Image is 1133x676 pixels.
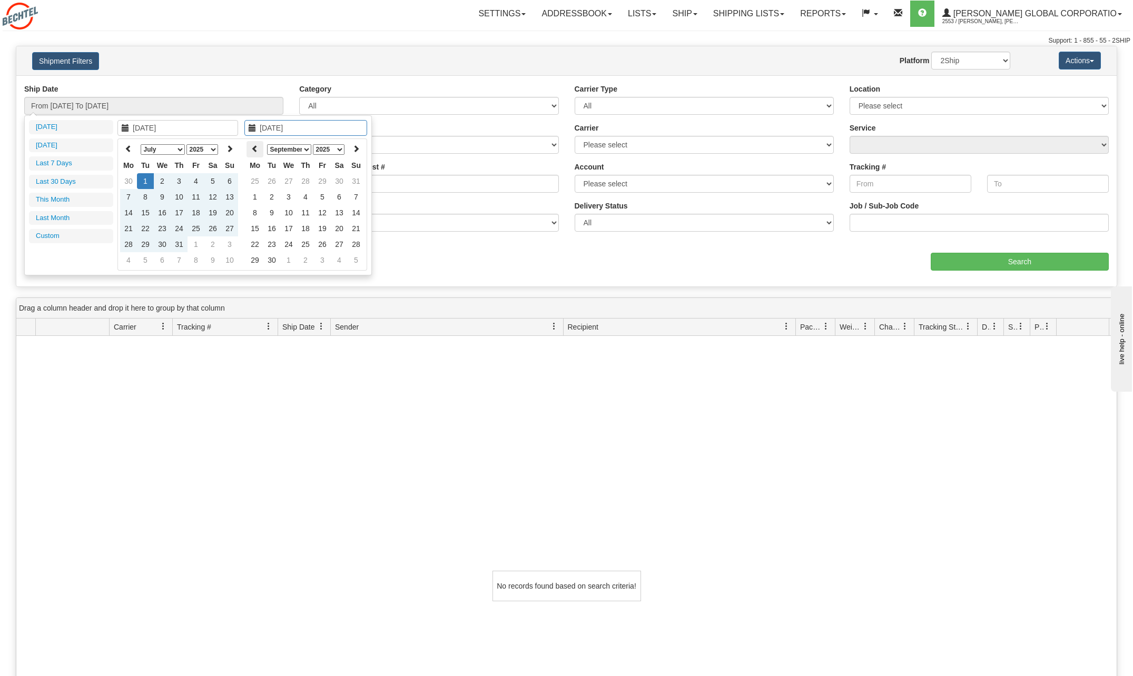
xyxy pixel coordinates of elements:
[247,252,263,268] td: 29
[951,9,1117,18] span: [PERSON_NAME] Global Corporatio
[1008,322,1017,332] span: Shipment Issues
[204,236,221,252] td: 2
[120,189,137,205] td: 7
[154,173,171,189] td: 2
[568,322,598,332] span: Recipient
[856,317,874,335] a: Weight filter column settings
[792,1,854,27] a: Reports
[331,236,348,252] td: 27
[1035,322,1043,332] span: Pickup Status
[297,189,314,205] td: 4
[137,173,154,189] td: 1
[29,175,113,189] li: Last 30 Days
[1038,317,1056,335] a: Pickup Status filter column settings
[575,123,599,133] label: Carrier
[137,189,154,205] td: 8
[16,298,1117,319] div: grid grouping header
[470,1,534,27] a: Settings
[348,205,364,221] td: 14
[29,120,113,134] li: [DATE]
[247,221,263,236] td: 15
[29,156,113,171] li: Last 7 Days
[331,173,348,189] td: 30
[934,1,1130,27] a: [PERSON_NAME] Global Corporatio 2553 / [PERSON_NAME], [PERSON_NAME]
[221,173,238,189] td: 6
[120,221,137,236] td: 21
[137,205,154,221] td: 15
[204,221,221,236] td: 26
[188,205,204,221] td: 18
[817,317,835,335] a: Packages filter column settings
[335,322,359,332] span: Sender
[154,236,171,252] td: 30
[705,1,792,27] a: Shipping lists
[545,317,563,335] a: Sender filter column settings
[221,189,238,205] td: 13
[154,205,171,221] td: 16
[312,317,330,335] a: Ship Date filter column settings
[280,252,297,268] td: 1
[297,205,314,221] td: 11
[120,252,137,268] td: 4
[1012,317,1030,335] a: Shipment Issues filter column settings
[314,236,331,252] td: 26
[982,322,991,332] span: Delivery Status
[3,36,1130,45] div: Support: 1 - 855 - 55 - 2SHIP
[120,157,137,173] th: Mo
[282,322,314,332] span: Ship Date
[314,173,331,189] td: 29
[221,252,238,268] td: 10
[575,201,628,211] label: Delivery Status
[1109,284,1132,392] iframe: chat widget
[348,189,364,205] td: 7
[221,205,238,221] td: 20
[114,322,136,332] span: Carrier
[29,211,113,225] li: Last Month
[850,162,886,172] label: Tracking #
[154,157,171,173] th: We
[171,205,188,221] td: 17
[314,157,331,173] th: Fr
[900,55,930,66] label: Platform
[137,252,154,268] td: 5
[260,317,278,335] a: Tracking # filter column settings
[280,221,297,236] td: 17
[171,157,188,173] th: Th
[188,157,204,173] th: Fr
[247,173,263,189] td: 25
[137,221,154,236] td: 22
[204,173,221,189] td: 5
[314,189,331,205] td: 5
[919,322,964,332] span: Tracking Status
[314,205,331,221] td: 12
[221,157,238,173] th: Su
[171,252,188,268] td: 7
[297,252,314,268] td: 2
[800,322,822,332] span: Packages
[348,173,364,189] td: 31
[247,157,263,173] th: Mo
[263,221,280,236] td: 16
[297,173,314,189] td: 28
[247,189,263,205] td: 1
[331,157,348,173] th: Sa
[263,205,280,221] td: 9
[297,236,314,252] td: 25
[8,9,97,17] div: live help - online
[204,189,221,205] td: 12
[850,84,880,94] label: Location
[188,236,204,252] td: 1
[331,252,348,268] td: 4
[32,52,99,70] button: Shipment Filters
[331,205,348,221] td: 13
[331,221,348,236] td: 20
[171,189,188,205] td: 10
[280,189,297,205] td: 3
[1059,52,1101,69] button: Actions
[348,252,364,268] td: 5
[263,157,280,173] th: Tu
[664,1,705,27] a: Ship
[29,229,113,243] li: Custom
[188,221,204,236] td: 25
[331,189,348,205] td: 6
